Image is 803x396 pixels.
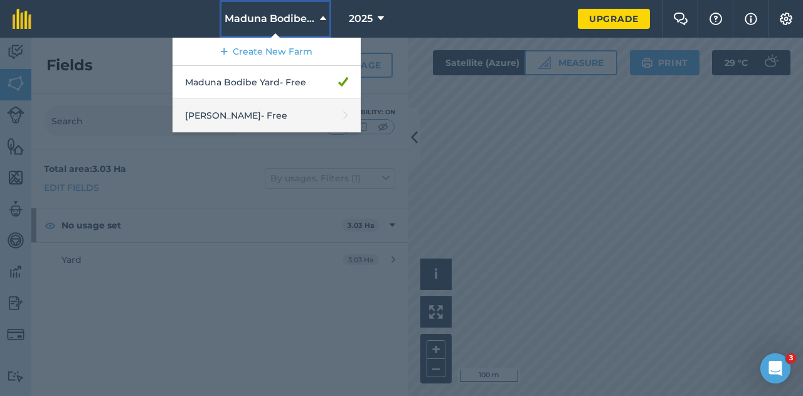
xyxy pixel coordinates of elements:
[745,11,757,26] img: svg+xml;base64,PHN2ZyB4bWxucz0iaHR0cDovL3d3dy53My5vcmcvMjAwMC9zdmciIHdpZHRoPSIxNyIgaGVpZ2h0PSIxNy...
[173,66,361,99] a: Maduna Bodibe Yard- Free
[349,11,373,26] span: 2025
[779,13,794,25] img: A cog icon
[173,38,361,66] a: Create New Farm
[578,9,650,29] a: Upgrade
[225,11,315,26] span: Maduna Bodibe Yard
[760,353,790,383] iframe: Intercom live chat
[708,13,723,25] img: A question mark icon
[13,9,31,29] img: fieldmargin Logo
[786,353,796,363] span: 3
[173,99,361,132] a: [PERSON_NAME]- Free
[673,13,688,25] img: Two speech bubbles overlapping with the left bubble in the forefront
